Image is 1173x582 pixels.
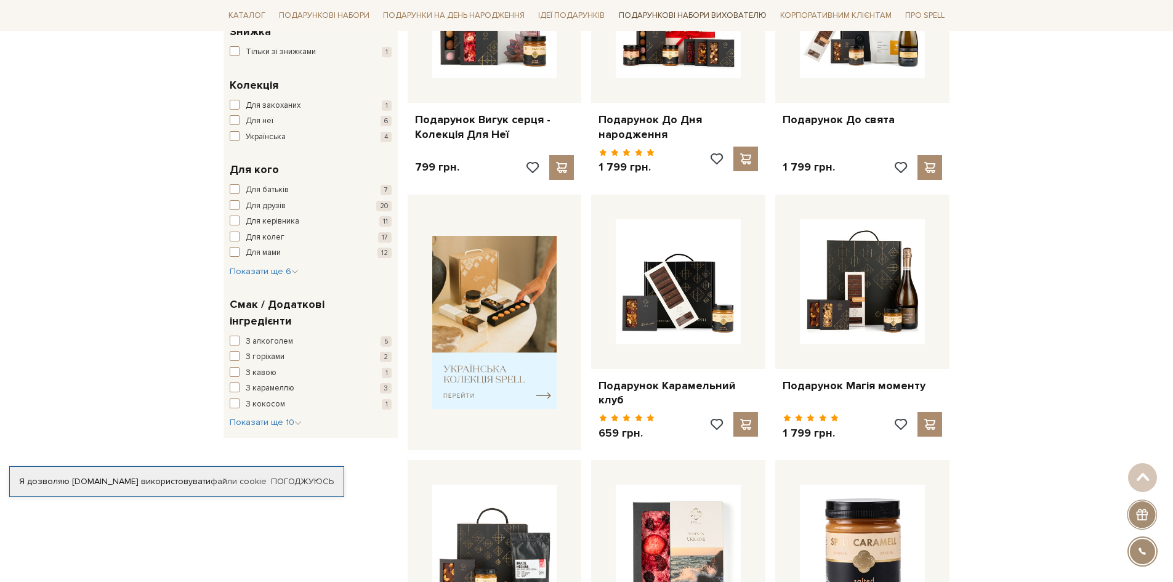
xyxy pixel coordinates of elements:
[230,115,392,127] button: Для неї 6
[379,216,392,227] span: 11
[230,200,392,212] button: Для друзів 20
[381,132,392,142] span: 4
[246,247,281,259] span: Для мами
[614,5,772,26] a: Подарункові набори вихователю
[246,216,299,228] span: Для керівника
[230,351,392,363] button: З горіхами 2
[246,131,286,143] span: Українська
[783,379,942,393] a: Подарунок Магія моменту
[224,6,270,25] a: Каталог
[381,116,392,126] span: 6
[378,232,392,243] span: 17
[230,367,392,379] button: З кавою 1
[381,336,392,347] span: 5
[246,382,294,395] span: З карамеллю
[230,216,392,228] button: Для керівника 11
[599,160,655,174] p: 1 799 грн.
[377,248,392,258] span: 12
[230,417,302,427] span: Показати ще 10
[230,382,392,395] button: З карамеллю 3
[381,185,392,195] span: 7
[382,47,392,57] span: 1
[775,5,897,26] a: Корпоративним клієнтам
[246,232,284,244] span: Для колег
[230,266,299,277] span: Показати ще 6
[599,379,758,408] a: Подарунок Карамельний клуб
[246,367,276,379] span: З кавою
[230,77,278,94] span: Колекція
[380,383,392,394] span: 3
[382,100,392,111] span: 1
[230,398,392,411] button: З кокосом 1
[246,398,285,411] span: З кокосом
[230,23,271,40] span: Знижка
[230,265,299,278] button: Показати ще 6
[783,113,942,127] a: Подарунок До свята
[415,113,574,142] a: Подарунок Вигук серця - Колекція Для Неї
[599,113,758,142] a: Подарунок До Дня народження
[378,6,530,25] a: Подарунки на День народження
[533,6,610,25] a: Ідеї подарунків
[246,200,286,212] span: Для друзів
[246,46,316,59] span: Тільки зі знижками
[246,100,300,112] span: Для закоханих
[230,247,392,259] button: Для мами 12
[230,184,392,196] button: Для батьків 7
[246,351,284,363] span: З горіхами
[783,426,839,440] p: 1 799 грн.
[382,399,392,410] span: 1
[230,232,392,244] button: Для колег 17
[783,160,835,174] p: 1 799 грн.
[900,6,949,25] a: Про Spell
[415,160,459,174] p: 799 грн.
[246,336,293,348] span: З алкоголем
[230,416,302,429] button: Показати ще 10
[382,368,392,378] span: 1
[246,115,273,127] span: Для неї
[230,161,279,178] span: Для кого
[10,476,344,487] div: Я дозволяю [DOMAIN_NAME] використовувати
[211,476,267,487] a: файли cookie
[599,426,655,440] p: 659 грн.
[432,236,557,409] img: banner
[246,184,289,196] span: Для батьків
[230,131,392,143] button: Українська 4
[271,476,334,487] a: Погоджуюсь
[230,336,392,348] button: З алкоголем 5
[380,352,392,362] span: 2
[230,296,389,329] span: Смак / Додаткові інгредієнти
[274,6,374,25] a: Подарункові набори
[230,46,392,59] button: Тільки зі знижками 1
[376,201,392,211] span: 20
[230,100,392,112] button: Для закоханих 1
